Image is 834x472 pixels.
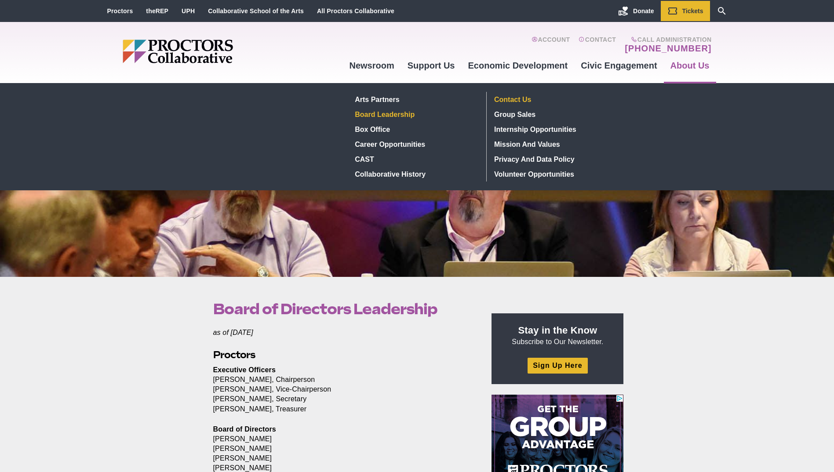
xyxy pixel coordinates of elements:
strong: Board of Directors [213,425,276,433]
a: CAST [352,152,480,167]
a: Mission and Values [491,137,619,152]
a: All Proctors Collaborative [317,7,394,15]
strong: Stay in the Know [518,325,597,336]
a: Group Sales [491,107,619,122]
a: Arts Partners [352,92,480,107]
h1: Board of Directors Leadership [213,301,472,317]
a: Contact [579,36,616,54]
a: Proctors [107,7,133,15]
a: Account [532,36,570,54]
span: Tickets [682,7,703,15]
a: Internship Opportunities [491,122,619,137]
a: Newsroom [342,54,401,77]
a: Sign Up Here [528,358,587,373]
a: Support Us [401,54,462,77]
a: Career Opportunities [352,137,480,152]
span: Donate [633,7,654,15]
a: Search [710,1,734,21]
span: Call Administration [622,36,711,43]
a: Collaborative History [352,167,480,182]
p: [PERSON_NAME], Chairperson [PERSON_NAME], Vice-Chairperson [PERSON_NAME], Secretary [PERSON_NAME]... [213,365,472,414]
a: Economic Development [462,54,575,77]
a: Board Leadership [352,107,480,122]
a: Tickets [661,1,710,21]
strong: Executive Officers [213,366,276,374]
img: Proctors logo [123,40,301,63]
a: Civic Engagement [574,54,663,77]
a: About Us [664,54,716,77]
p: Subscribe to Our Newsletter. [502,324,613,347]
a: Collaborative School of the Arts [208,7,304,15]
em: as of [DATE] [213,329,253,336]
a: Donate [612,1,660,21]
a: Box Office [352,122,480,137]
a: [PHONE_NUMBER] [625,43,711,54]
a: theREP [146,7,168,15]
a: Volunteer Opportunities [491,167,619,182]
h2: Proctors [213,348,472,362]
a: Privacy and Data Policy [491,152,619,167]
a: Contact Us [491,92,619,107]
a: UPH [182,7,195,15]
